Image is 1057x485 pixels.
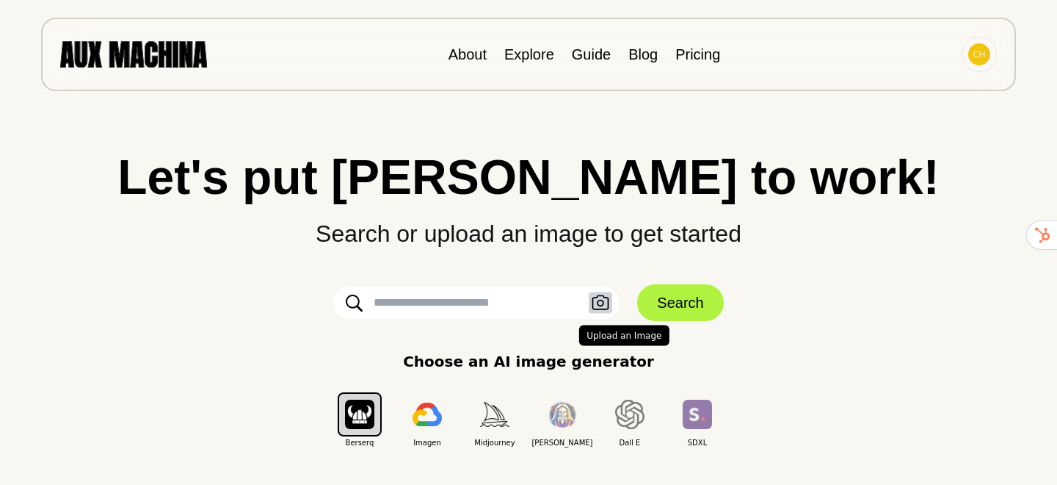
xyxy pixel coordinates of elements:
[29,201,1028,251] p: Search or upload an image to get started
[579,325,669,345] span: Upload an Image
[528,437,596,448] span: [PERSON_NAME]
[675,46,720,62] a: Pricing
[326,437,393,448] span: Berserq
[637,284,723,321] button: Search
[615,400,644,429] img: Dall E
[393,437,461,448] span: Imagen
[413,403,442,426] img: Imagen
[683,400,712,428] img: SDXL
[448,46,487,62] a: About
[589,292,612,314] button: Upload an Image
[60,41,207,67] img: AUX MACHINA
[572,46,611,62] a: Guide
[480,402,509,426] img: Midjourney
[628,46,658,62] a: Blog
[345,400,374,428] img: Berserq
[596,437,664,448] span: Dall E
[403,351,654,373] p: Choose an AI image generator
[548,401,577,428] img: Leonardo
[664,437,731,448] span: SDXL
[461,437,528,448] span: Midjourney
[504,46,554,62] a: Explore
[968,43,990,65] img: Avatar
[29,153,1028,201] h1: Let's put [PERSON_NAME] to work!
